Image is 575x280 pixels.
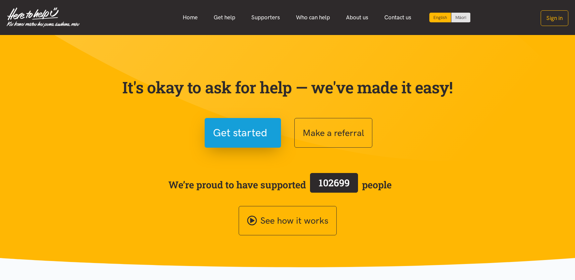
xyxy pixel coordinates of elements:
[7,7,80,27] img: Home
[243,10,288,25] a: Supporters
[206,10,243,25] a: Get help
[239,206,337,236] a: See how it works
[121,78,454,97] p: It's okay to ask for help — we've made it easy!
[306,172,362,198] a: 102699
[451,13,470,22] a: Switch to Te Reo Māori
[168,172,392,198] span: We’re proud to have supported people
[429,13,451,22] div: Current language
[429,13,471,22] div: Language toggle
[541,10,568,26] button: Sign in
[294,118,372,148] button: Make a referral
[205,118,281,148] button: Get started
[288,10,338,25] a: Who can help
[319,176,350,189] span: 102699
[338,10,376,25] a: About us
[213,124,267,141] span: Get started
[175,10,206,25] a: Home
[376,10,419,25] a: Contact us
